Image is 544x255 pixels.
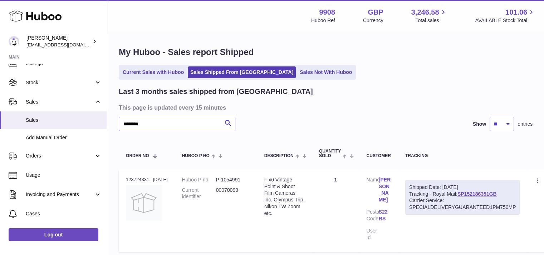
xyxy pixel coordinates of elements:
[363,17,383,24] div: Currency
[366,154,391,158] div: Customer
[475,17,535,24] span: AVAILABLE Stock Total
[409,197,516,211] div: Carrier Service: SPECIALDELIVERYGUARANTEED1PM750MP
[312,169,359,252] td: 1
[182,176,216,183] dt: Huboo P no
[366,176,378,205] dt: Name
[26,172,102,179] span: Usage
[311,17,335,24] div: Huboo Ref
[379,209,391,222] a: S22RS
[119,87,313,96] h2: Last 3 months sales shipped from [GEOGRAPHIC_DATA]
[120,66,186,78] a: Current Sales with Huboo
[26,191,94,198] span: Invoicing and Payments
[319,7,335,17] strong: 9908
[368,7,383,17] strong: GBP
[26,35,91,48] div: [PERSON_NAME]
[475,7,535,24] a: 101.06 AVAILABLE Stock Total
[409,184,516,191] div: Shipped Date: [DATE]
[216,176,250,183] dd: P-1054991
[26,79,94,86] span: Stock
[26,210,102,217] span: Cases
[119,46,533,58] h1: My Huboo - Sales report Shipped
[188,66,296,78] a: Sales Shipped From [GEOGRAPHIC_DATA]
[405,180,520,215] div: Tracking - Royal Mail:
[9,36,19,47] img: tbcollectables@hotmail.co.uk
[9,228,98,241] a: Log out
[264,154,294,158] span: Description
[26,99,94,105] span: Sales
[473,121,486,127] label: Show
[379,176,391,204] a: [PERSON_NAME]
[405,154,520,158] div: Tracking
[182,154,210,158] span: Huboo P no
[518,121,533,127] span: entries
[126,154,149,158] span: Order No
[366,209,378,224] dt: Postal Code
[366,227,378,241] dt: User Id
[182,187,216,200] dt: Current identifier
[264,176,305,217] div: F x6 Vintage Point & Shoot Film Cameras Inc. Olympus Trip, Nikon TW Zoom etc.
[26,117,102,124] span: Sales
[26,152,94,159] span: Orders
[126,185,162,221] img: no-photo.jpg
[411,7,447,24] a: 3,246.58 Total sales
[415,17,447,24] span: Total sales
[505,7,527,17] span: 101.06
[26,42,105,47] span: [EMAIL_ADDRESS][DOMAIN_NAME]
[216,187,250,200] dd: 00070093
[411,7,439,17] span: 3,246.58
[126,176,168,183] div: 123724331 | [DATE]
[457,191,497,197] a: SP152186351GB
[119,104,531,111] h3: This page is updated every 15 minutes
[297,66,354,78] a: Sales Not With Huboo
[26,134,102,141] span: Add Manual Order
[319,149,341,158] span: Quantity Sold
